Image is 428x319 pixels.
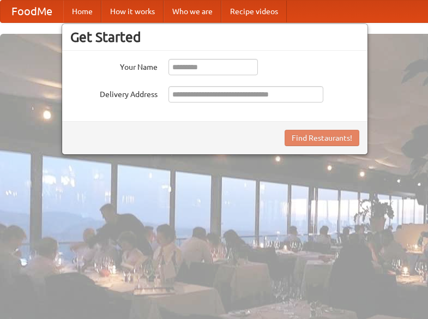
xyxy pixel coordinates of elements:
[70,86,158,100] label: Delivery Address
[221,1,287,22] a: Recipe videos
[63,1,101,22] a: Home
[285,130,359,146] button: Find Restaurants!
[101,1,164,22] a: How it works
[1,1,63,22] a: FoodMe
[70,29,359,45] h3: Get Started
[70,59,158,73] label: Your Name
[164,1,221,22] a: Who we are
